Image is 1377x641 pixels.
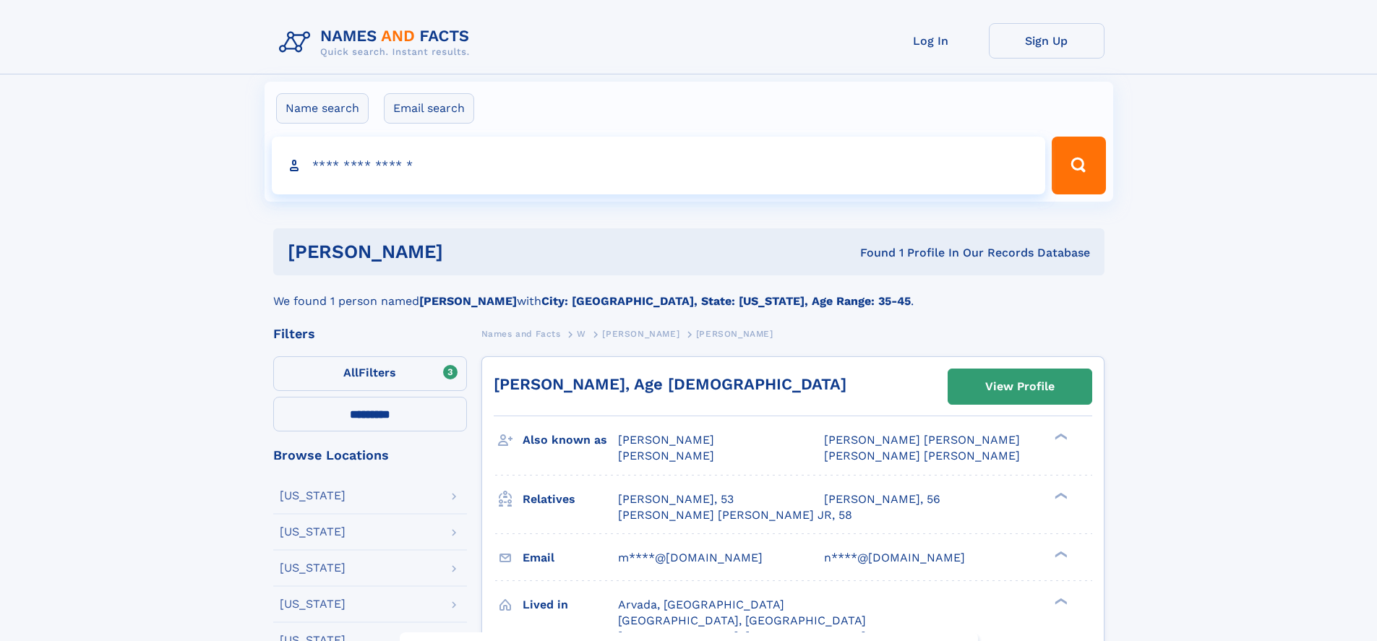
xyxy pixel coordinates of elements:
[523,487,618,512] h3: Relatives
[494,375,846,393] a: [PERSON_NAME], Age [DEMOGRAPHIC_DATA]
[523,593,618,617] h3: Lived in
[1052,137,1105,194] button: Search Button
[948,369,1091,404] a: View Profile
[577,329,586,339] span: W
[276,93,369,124] label: Name search
[602,329,679,339] span: [PERSON_NAME]
[419,294,517,308] b: [PERSON_NAME]
[824,491,940,507] a: [PERSON_NAME], 56
[280,598,346,610] div: [US_STATE]
[618,433,714,447] span: [PERSON_NAME]
[1051,596,1068,606] div: ❯
[577,324,586,343] a: W
[273,356,467,391] label: Filters
[273,449,467,462] div: Browse Locations
[1051,491,1068,500] div: ❯
[696,329,773,339] span: [PERSON_NAME]
[1051,432,1068,442] div: ❯
[873,23,989,59] a: Log In
[824,433,1020,447] span: [PERSON_NAME] [PERSON_NAME]
[989,23,1104,59] a: Sign Up
[602,324,679,343] a: [PERSON_NAME]
[651,245,1090,261] div: Found 1 Profile In Our Records Database
[618,449,714,463] span: [PERSON_NAME]
[280,490,346,502] div: [US_STATE]
[343,366,359,379] span: All
[384,93,474,124] label: Email search
[1051,549,1068,559] div: ❯
[481,324,561,343] a: Names and Facts
[824,449,1020,463] span: [PERSON_NAME] [PERSON_NAME]
[273,327,467,340] div: Filters
[523,428,618,452] h3: Also known as
[272,137,1046,194] input: search input
[273,23,481,62] img: Logo Names and Facts
[288,243,652,261] h1: [PERSON_NAME]
[618,598,784,611] span: Arvada, [GEOGRAPHIC_DATA]
[280,562,346,574] div: [US_STATE]
[985,370,1055,403] div: View Profile
[618,491,734,507] a: [PERSON_NAME], 53
[541,294,911,308] b: City: [GEOGRAPHIC_DATA], State: [US_STATE], Age Range: 35-45
[618,614,866,627] span: [GEOGRAPHIC_DATA], [GEOGRAPHIC_DATA]
[280,526,346,538] div: [US_STATE]
[618,507,852,523] a: [PERSON_NAME] [PERSON_NAME] JR, 58
[523,546,618,570] h3: Email
[273,275,1104,310] div: We found 1 person named with .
